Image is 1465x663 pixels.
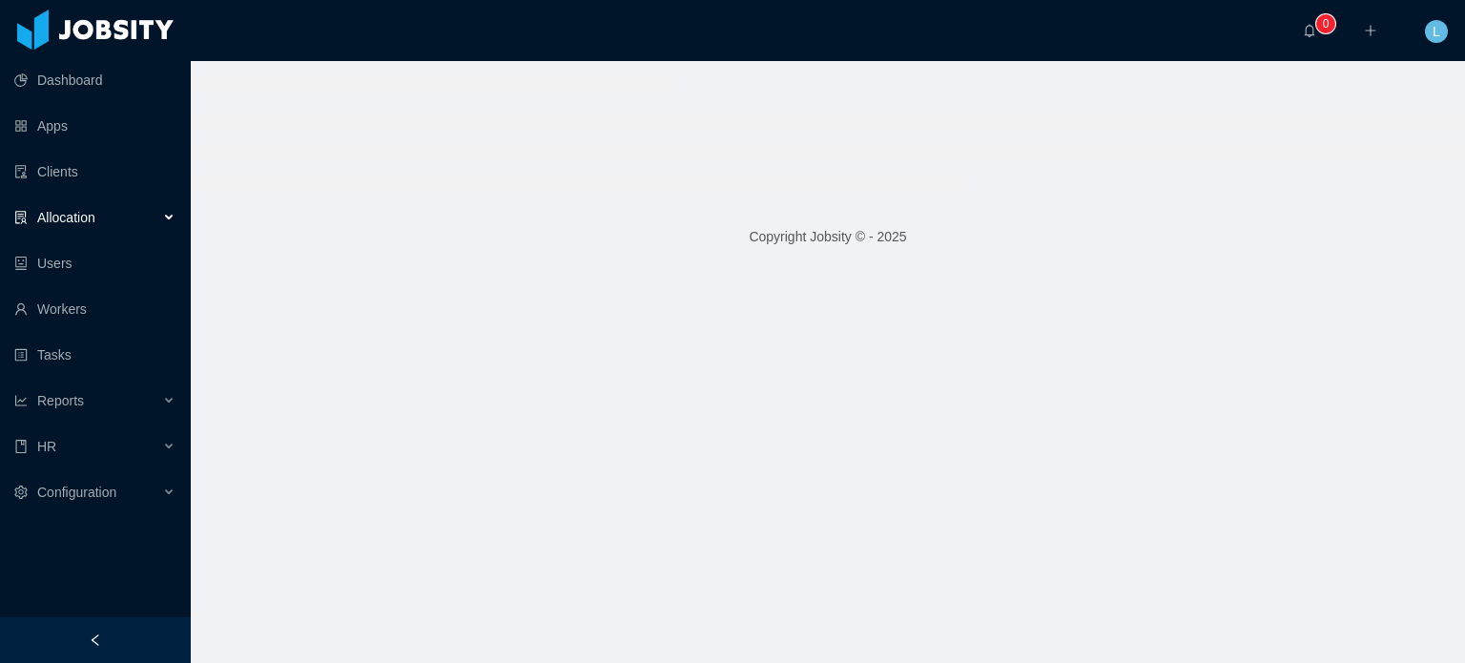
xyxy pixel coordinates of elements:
[37,210,95,225] span: Allocation
[14,440,28,453] i: icon: book
[14,61,175,99] a: icon: pie-chartDashboard
[14,107,175,145] a: icon: appstoreApps
[191,204,1465,270] footer: Copyright Jobsity © - 2025
[14,486,28,499] i: icon: setting
[14,153,175,191] a: icon: auditClients
[1316,14,1335,33] sup: 0
[14,290,175,328] a: icon: userWorkers
[37,439,56,454] span: HR
[37,393,84,408] span: Reports
[14,244,175,282] a: icon: robotUsers
[14,394,28,407] i: icon: line-chart
[14,211,28,224] i: icon: solution
[1364,24,1377,37] i: icon: plus
[1433,20,1440,43] span: L
[37,485,116,500] span: Configuration
[14,336,175,374] a: icon: profileTasks
[1303,24,1316,37] i: icon: bell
